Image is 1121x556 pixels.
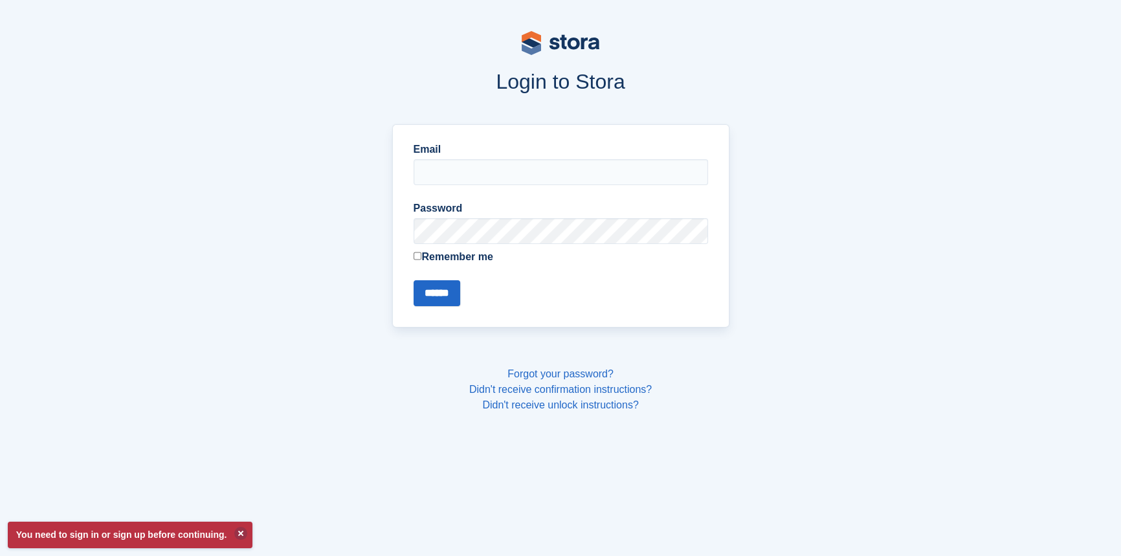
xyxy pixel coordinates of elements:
[414,249,708,265] label: Remember me
[522,31,599,55] img: stora-logo-53a41332b3708ae10de48c4981b4e9114cc0af31d8433b30ea865607fb682f29.svg
[507,368,614,379] a: Forgot your password?
[482,399,638,410] a: Didn't receive unlock instructions?
[414,201,708,216] label: Password
[145,70,976,93] h1: Login to Stora
[8,522,252,548] p: You need to sign in or sign up before continuing.
[414,252,422,260] input: Remember me
[469,384,652,395] a: Didn't receive confirmation instructions?
[414,142,708,157] label: Email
